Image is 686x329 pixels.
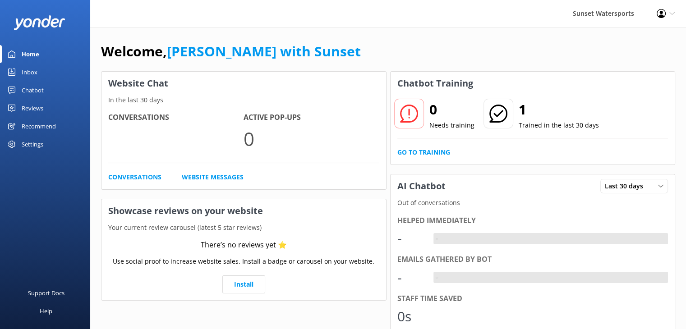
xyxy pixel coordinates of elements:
div: Reviews [22,99,43,117]
div: Chatbot [22,81,44,99]
h4: Conversations [108,112,244,123]
div: - [433,233,440,245]
p: 0 [244,123,379,154]
h3: Website Chat [101,72,386,95]
div: Emails gathered by bot [397,254,668,265]
div: Support Docs [28,284,64,302]
h4: Active Pop-ups [244,112,379,123]
div: Help [40,302,52,320]
img: yonder-white-logo.png [14,15,65,30]
a: Install [222,275,265,293]
div: Recommend [22,117,56,135]
div: Staff time saved [397,293,668,305]
div: Helped immediately [397,215,668,227]
h2: 0 [429,99,474,120]
div: - [397,228,424,249]
div: Settings [22,135,43,153]
p: Needs training [429,120,474,130]
a: Go to Training [397,147,450,157]
h3: Showcase reviews on your website [101,199,386,223]
p: Your current review carousel (latest 5 star reviews) [101,223,386,233]
h1: Welcome, [101,41,361,62]
p: Out of conversations [391,198,675,208]
span: Last 30 days [605,181,649,191]
div: 0s [397,306,424,327]
p: Trained in the last 30 days [519,120,599,130]
p: Use social proof to increase website sales. Install a badge or carousel on your website. [113,256,374,266]
div: Inbox [22,63,37,81]
h2: 1 [519,99,599,120]
div: Home [22,45,39,63]
a: [PERSON_NAME] with Sunset [167,42,361,60]
a: Website Messages [182,172,244,182]
h3: Chatbot Training [391,72,480,95]
p: In the last 30 days [101,95,386,105]
div: There’s no reviews yet ⭐ [201,239,287,251]
div: - [397,267,424,288]
h3: AI Chatbot [391,174,452,198]
div: - [433,272,440,283]
a: Conversations [108,172,161,182]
